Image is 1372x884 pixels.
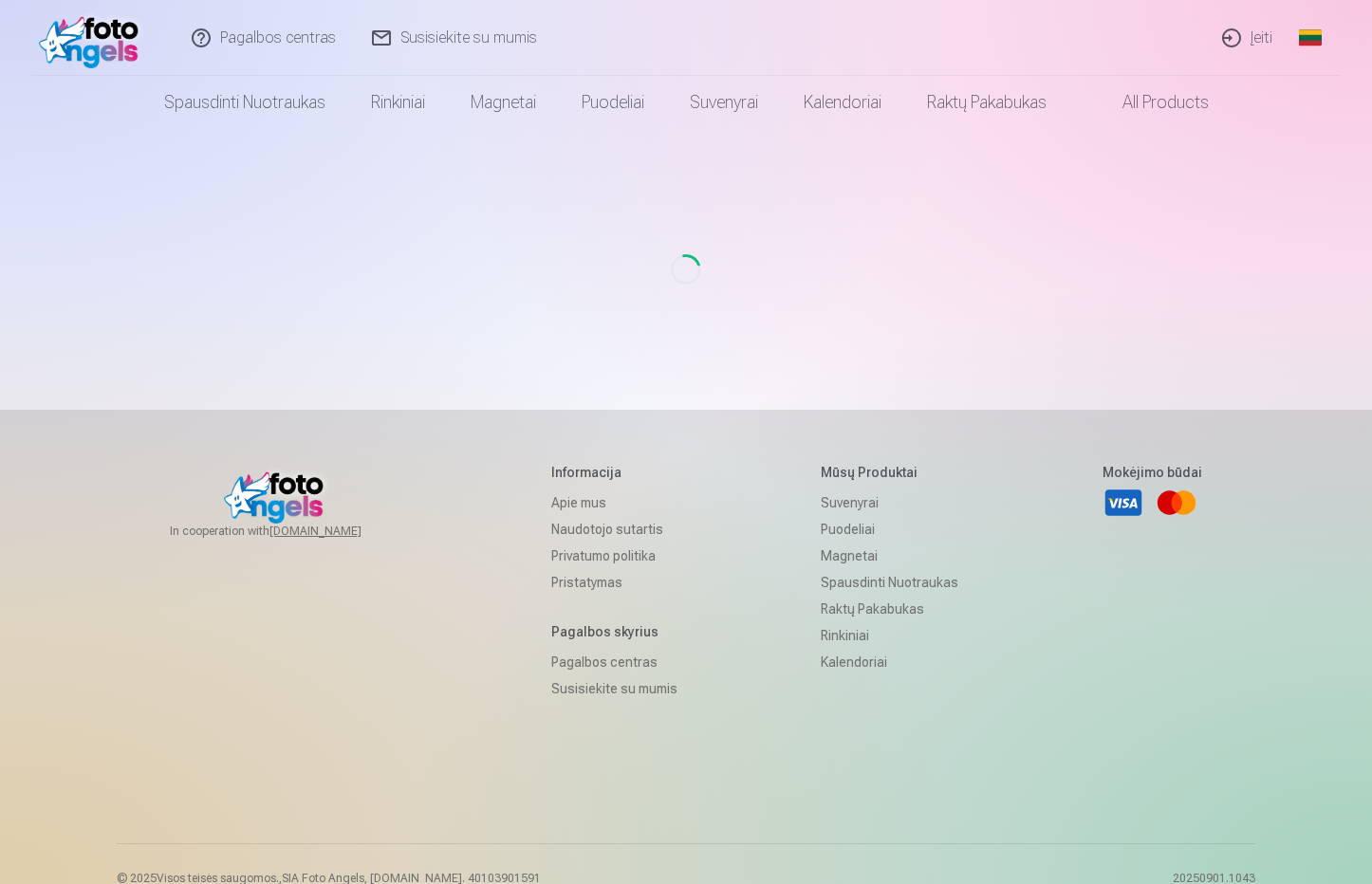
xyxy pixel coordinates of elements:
[667,76,781,129] a: Suvenyrai
[821,516,958,543] a: Puodeliai
[551,649,677,675] a: Pagalbos centras
[551,489,677,516] a: Apie mus
[551,675,677,702] a: Susisiekite su mumis
[1103,482,1144,524] a: Visa
[551,569,677,596] a: Pristatymas
[170,524,407,539] span: In cooperation with
[448,76,559,129] a: Magnetai
[904,76,1069,129] a: Raktų pakabukas
[1156,482,1197,524] a: Mastercard
[821,622,958,649] a: Rinkiniai
[821,463,958,482] h5: Mūsų produktai
[1103,463,1202,482] h5: Mokėjimo būdai
[551,543,677,569] a: Privatumo politika
[269,524,407,539] a: [DOMAIN_NAME]
[551,463,677,482] h5: Informacija
[821,649,958,675] a: Kalendoriai
[821,596,958,622] a: Raktų pakabukas
[551,622,677,641] h5: Pagalbos skyrius
[39,8,148,68] img: /fa2
[551,516,677,543] a: Naudotojo sutartis
[821,489,958,516] a: Suvenyrai
[781,76,904,129] a: Kalendoriai
[141,76,348,129] a: Spausdinti nuotraukas
[348,76,448,129] a: Rinkiniai
[821,543,958,569] a: Magnetai
[1069,76,1232,129] a: All products
[821,569,958,596] a: Spausdinti nuotraukas
[559,76,667,129] a: Puodeliai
